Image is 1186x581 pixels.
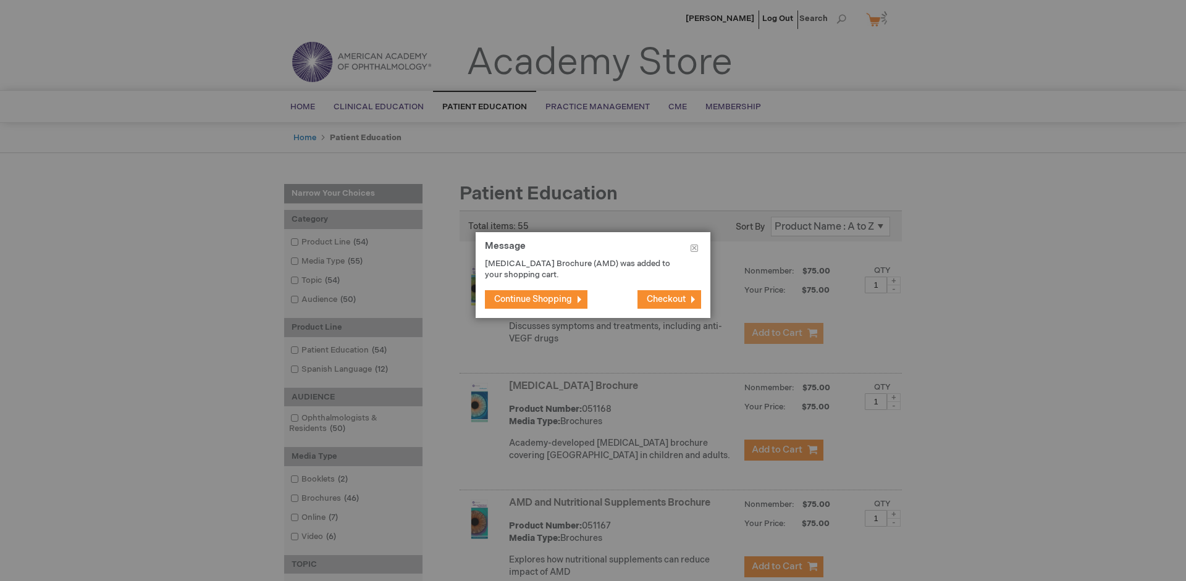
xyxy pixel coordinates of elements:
[485,290,587,309] button: Continue Shopping
[494,294,572,304] span: Continue Shopping
[485,241,701,258] h1: Message
[647,294,686,304] span: Checkout
[485,258,683,281] p: [MEDICAL_DATA] Brochure (AMD) was added to your shopping cart.
[637,290,701,309] button: Checkout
